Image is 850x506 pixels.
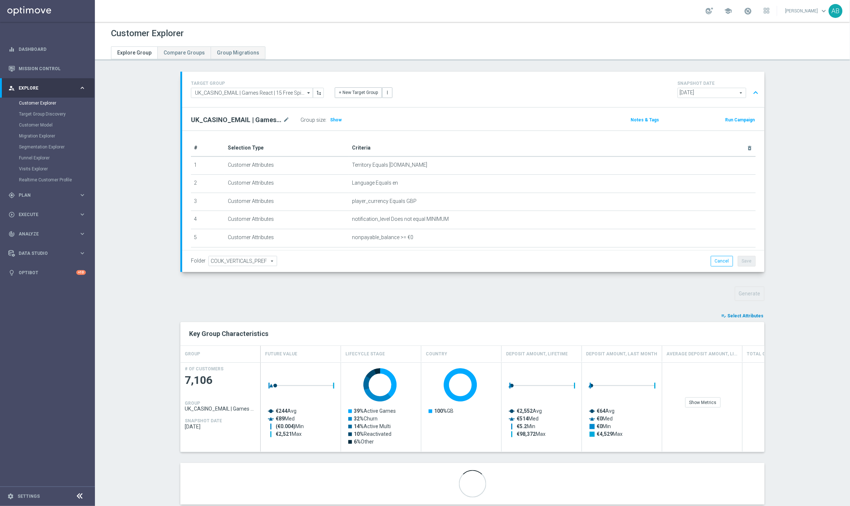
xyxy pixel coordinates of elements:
div: Mission Control [8,66,86,72]
tspan: 100% [434,408,447,414]
div: Target Group Discovery [19,109,94,120]
h2: Key Group Characteristics [189,329,756,338]
td: Customer Attributes [225,193,349,211]
a: Migration Explorer [19,133,76,139]
span: Criteria [352,145,371,151]
a: Visits Explorer [19,166,76,172]
td: 4 [191,211,225,229]
label: Group size [300,117,325,123]
h4: Total GGR, Lifetime [747,348,795,360]
h2: UK_CASINO_EMAIL | Games React | 15 Free Spins | Excl. Sports, Live Casino [191,116,282,124]
ul: Tabs [111,46,265,59]
div: Realtime Customer Profile [19,174,94,185]
button: equalizer Dashboard [8,46,86,52]
i: arrow_drop_down [305,88,313,98]
span: Data Studio [19,251,79,256]
span: UK_CASINO_EMAIL | Games React | 15 Free Spins | Excl. Sports, Live Casino [185,406,256,412]
td: Customer Attributes [225,175,349,193]
td: 3 [191,193,225,211]
div: Analyze [8,231,79,237]
button: Cancel [711,256,733,266]
tspan: €2,552 [517,408,533,414]
h4: GROUP [185,348,200,360]
tspan: €2,521 [276,431,292,437]
i: keyboard_arrow_right [79,192,86,199]
a: Mission Control [19,59,86,78]
i: mode_edit [283,116,290,124]
tspan: €0 [597,416,603,422]
td: Customer Attributes [225,247,349,265]
h4: # OF CUSTOMERS [185,366,223,371]
div: track_changes Analyze keyboard_arrow_right [8,231,86,237]
span: Territory Equals [DOMAIN_NAME] [352,162,427,168]
i: lightbulb [8,269,15,276]
text: GB [434,408,453,414]
div: Funnel Explorer [19,152,94,163]
tspan: (€0.004) [276,423,295,430]
button: Run Campaign [725,116,756,124]
h4: Future Value [265,348,297,360]
td: Customer Attributes [225,156,349,175]
div: person_search Explore keyboard_arrow_right [8,85,86,91]
text: Avg [517,408,542,414]
div: +10 [76,270,86,275]
h4: TARGET GROUP [191,81,324,86]
button: Save [738,256,756,266]
button: more_vert [382,87,393,98]
text: Med [276,416,295,422]
div: Migration Explorer [19,131,94,141]
tspan: 6% [354,439,361,445]
div: Customer Explorer [19,98,94,109]
a: Dashboard [19,39,86,59]
button: play_circle_outline Execute keyboard_arrow_right [8,212,86,218]
i: keyboard_arrow_right [79,230,86,237]
text: Avg [276,408,296,414]
div: Customer Model [19,120,94,131]
div: Execute [8,211,79,218]
tspan: €514 [517,416,529,422]
h4: Average Deposit Amount, Lifetime [667,348,738,360]
td: Customer Attributes [225,211,349,229]
span: Group Migrations [217,50,259,56]
span: player_currency Equals GBP [352,198,417,204]
span: nonpayable_balance >= €0 [352,234,413,241]
tspan: €4,529 [597,431,613,437]
label: Folder [191,258,206,264]
i: more_vert [385,90,390,95]
td: 5 [191,229,225,247]
i: delete_forever [747,145,753,151]
i: track_changes [8,231,15,237]
tspan: €89 [276,416,284,422]
span: 7,106 [185,373,256,388]
button: lightbulb Optibot +10 [8,270,86,276]
input: UK_CASINO_EMAIL | Games React | 15 Free Spins | Excl. Sports, Live Casino [191,88,313,98]
span: Language Equals en [352,180,398,186]
button: Data Studio keyboard_arrow_right [8,250,86,256]
button: Notes & Tags [630,116,660,124]
text: Active Multi [354,423,391,429]
span: Explore Group [117,50,152,56]
a: Optibot [19,263,76,282]
a: Customer Explorer [19,100,76,106]
th: # [191,140,225,156]
tspan: €98,372 [517,431,536,437]
span: school [724,7,732,15]
span: Explore [19,86,79,90]
tspan: 10% [354,431,364,437]
span: notification_level Does not equal MINIMUM [352,216,449,222]
span: Analyze [19,232,79,236]
div: Mission Control [8,59,86,78]
tspan: €244 [276,408,288,414]
i: equalizer [8,46,15,53]
text: Max [517,431,545,437]
div: Segmentation Explorer [19,141,94,152]
i: gps_fixed [8,192,15,199]
a: [PERSON_NAME]keyboard_arrow_down [785,5,829,16]
text: Avg [597,408,615,414]
tspan: €0 [597,423,603,429]
span: 2025-08-26 [185,424,256,430]
div: TARGET GROUP arrow_drop_down + New Target Group more_vert SNAPSHOT DATE arrow_drop_down expand_less [191,79,756,100]
button: expand_less [751,86,761,100]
